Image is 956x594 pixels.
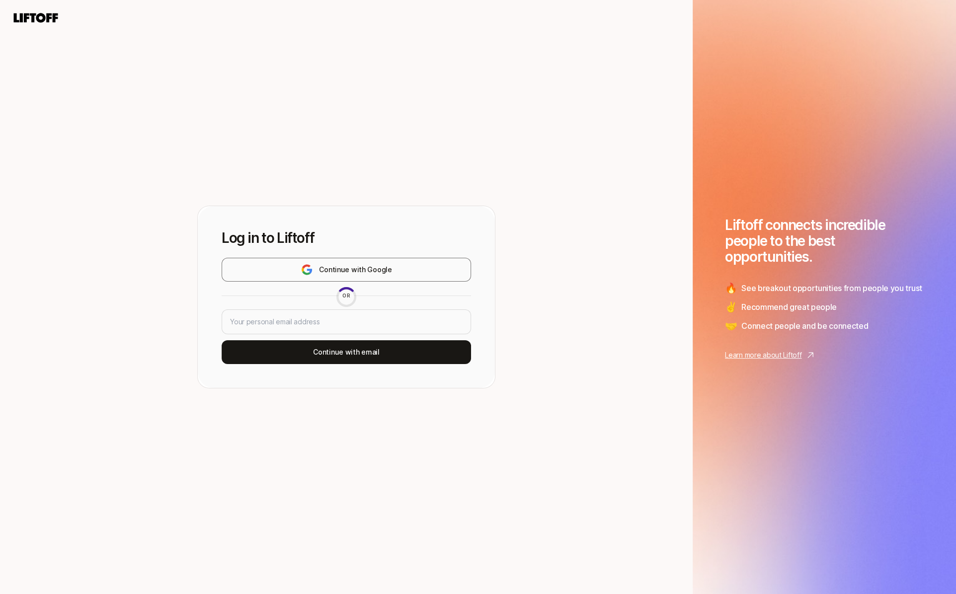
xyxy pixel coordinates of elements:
span: Connect people and be connected [741,319,868,332]
span: ✌️ [725,299,737,314]
span: Recommend great people [741,300,837,313]
p: Learn more about Liftoff [725,349,801,361]
span: 🤝 [725,318,737,333]
span: See breakout opportunities from people you trust [741,282,922,295]
h1: Liftoff connects incredible people to the best opportunities. [725,217,924,265]
a: Learn more about Liftoff [725,349,924,361]
span: 🔥 [725,281,737,296]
